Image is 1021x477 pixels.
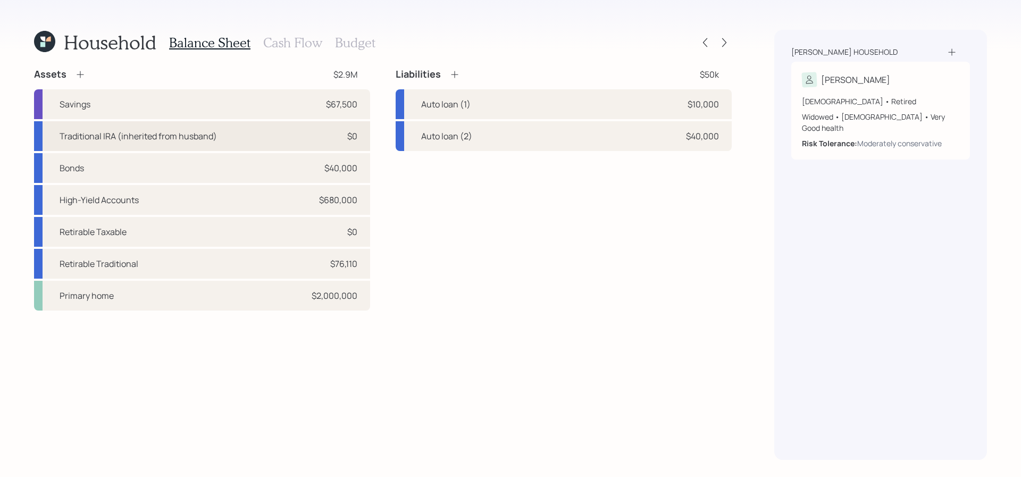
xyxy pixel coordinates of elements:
[347,130,357,143] div: $0
[60,162,84,174] div: Bonds
[335,35,375,51] h3: Budget
[688,98,719,111] div: $10,000
[60,130,217,143] div: Traditional IRA (inherited from husband)
[421,98,471,111] div: Auto loan (1)
[312,289,357,302] div: $2,000,000
[700,68,719,81] div: $50k
[802,96,959,107] div: [DEMOGRAPHIC_DATA] • Retired
[263,35,322,51] h3: Cash Flow
[396,69,441,80] h4: Liabilities
[791,47,898,57] div: [PERSON_NAME] household
[60,194,139,206] div: High-Yield Accounts
[169,35,250,51] h3: Balance Sheet
[60,98,90,111] div: Savings
[330,257,357,270] div: $76,110
[60,289,114,302] div: Primary home
[333,68,357,81] div: $2.9M
[319,194,357,206] div: $680,000
[802,111,959,133] div: Widowed • [DEMOGRAPHIC_DATA] • Very Good health
[347,225,357,238] div: $0
[421,130,472,143] div: Auto loan (2)
[34,69,66,80] h4: Assets
[324,162,357,174] div: $40,000
[821,73,890,86] div: [PERSON_NAME]
[60,257,138,270] div: Retirable Traditional
[64,31,156,54] h1: Household
[326,98,357,111] div: $67,500
[686,130,719,143] div: $40,000
[802,138,857,148] b: Risk Tolerance:
[60,225,127,238] div: Retirable Taxable
[857,138,942,149] div: Moderately conservative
